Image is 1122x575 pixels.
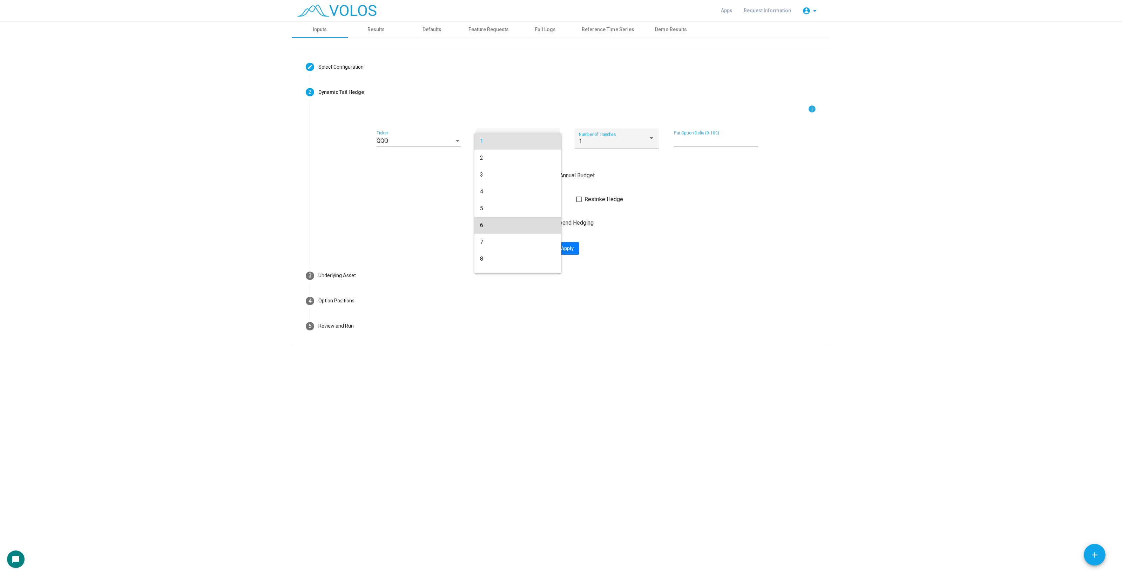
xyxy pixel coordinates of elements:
[480,234,556,251] span: 7
[480,150,556,166] span: 2
[480,267,556,284] span: 9
[480,133,556,150] span: 1
[480,166,556,183] span: 3
[480,183,556,200] span: 4
[480,217,556,234] span: 6
[480,200,556,217] span: 5
[480,251,556,267] span: 8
